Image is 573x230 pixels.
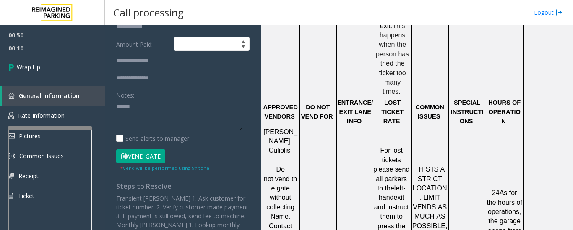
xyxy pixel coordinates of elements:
[8,93,15,99] img: 'icon'
[412,166,448,229] span: THIS IS A STRICT LOCATION. LIMIT VENDS AS MUCH AS POSSIBLE,
[301,104,333,120] span: DO NOT VEND FOR
[116,88,134,100] label: Notes:
[120,165,209,171] small: Vend will be performed using 9# tone
[2,86,105,106] a: General Information
[415,104,444,120] span: COMMON ISSUES
[116,182,250,190] h4: Steps to Resolve
[337,99,373,125] span: ENTRANCE/EXIT LANE INFO
[488,99,521,125] span: HOURS OF OPERATION
[373,147,409,192] span: For lost tickets please send all parkers to the
[8,112,14,119] img: 'icon'
[116,149,165,164] button: Vend Gate
[269,147,291,154] span: Culiolis
[237,37,249,44] span: Increase value
[381,99,404,125] span: LOST TICKET RATE
[17,63,40,71] span: Wrap Up
[556,8,563,17] img: logout
[263,104,298,120] span: APPROVED VENDORS
[263,128,297,145] span: [PERSON_NAME]
[116,134,189,143] label: Send alerts to manager
[114,37,172,51] label: Amount Paid:
[18,111,65,119] span: Rate Information
[109,2,188,23] h3: Call processing
[492,189,500,196] span: 24
[534,8,563,17] a: Logout
[451,99,484,125] span: SPECIAL INSTRUCTIONS
[19,92,80,100] span: General Information
[237,44,249,51] span: Decrease value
